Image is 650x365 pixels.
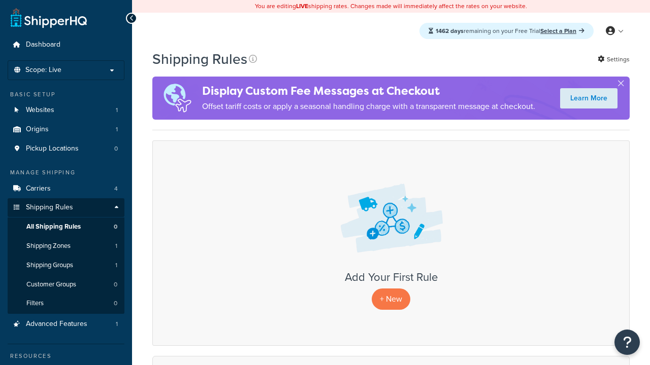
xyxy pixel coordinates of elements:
[152,49,247,69] h1: Shipping Rules
[8,217,124,236] li: All Shipping Rules
[116,106,118,115] span: 1
[8,35,124,54] a: Dashboard
[26,144,79,153] span: Pickup Locations
[8,139,124,158] a: Pickup Locations 0
[8,315,124,334] li: Advanced Features
[8,275,124,294] a: Customer Groups 0
[114,185,118,193] span: 4
[8,120,124,139] a: Origins 1
[25,66,61,75] span: Scope: Live
[8,294,124,313] a: Filters 0
[8,275,124,294] li: Customer Groups
[115,261,117,270] span: 1
[8,101,124,120] li: Websites
[115,242,117,250] span: 1
[8,101,124,120] a: Websites 1
[114,280,117,289] span: 0
[8,294,124,313] li: Filters
[419,23,594,39] div: remaining on your Free Trial
[8,352,124,360] div: Resources
[114,223,117,231] span: 0
[372,288,410,309] p: + New
[8,120,124,139] li: Origins
[8,139,124,158] li: Pickup Locations
[540,26,584,35] a: Select a Plan
[8,179,124,198] a: Carriers 4
[26,299,44,308] span: Filters
[202,99,535,114] p: Offset tariff costs or apply a seasonal handling charge with a transparent message at checkout.
[8,168,124,177] div: Manage Shipping
[8,217,124,236] a: All Shipping Rules 0
[8,256,124,275] a: Shipping Groups 1
[114,144,118,153] span: 0
[26,41,60,49] span: Dashboard
[8,198,124,314] li: Shipping Rules
[560,88,617,108] a: Learn More
[598,52,630,66] a: Settings
[152,77,202,120] img: duties-banner-06bc72dcb5fe05cb3f9472aba00be2ae8eb53ab6f0d8bb03d382ba314ac3c341.png
[26,185,51,193] span: Carriers
[116,125,118,134] span: 1
[8,237,124,255] li: Shipping Zones
[11,8,87,28] a: ShipperHQ Home
[202,83,535,99] h4: Display Custom Fee Messages at Checkout
[8,198,124,217] a: Shipping Rules
[8,179,124,198] li: Carriers
[116,320,118,328] span: 1
[8,315,124,334] a: Advanced Features 1
[163,271,619,283] h3: Add Your First Rule
[26,280,76,289] span: Customer Groups
[26,242,71,250] span: Shipping Zones
[26,106,54,115] span: Websites
[26,203,73,212] span: Shipping Rules
[26,320,87,328] span: Advanced Features
[26,223,81,231] span: All Shipping Rules
[436,26,464,35] strong: 1462 days
[8,256,124,275] li: Shipping Groups
[114,299,117,308] span: 0
[296,2,308,11] b: LIVE
[26,261,73,270] span: Shipping Groups
[8,90,124,99] div: Basic Setup
[614,330,640,355] button: Open Resource Center
[8,237,124,255] a: Shipping Zones 1
[26,125,49,134] span: Origins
